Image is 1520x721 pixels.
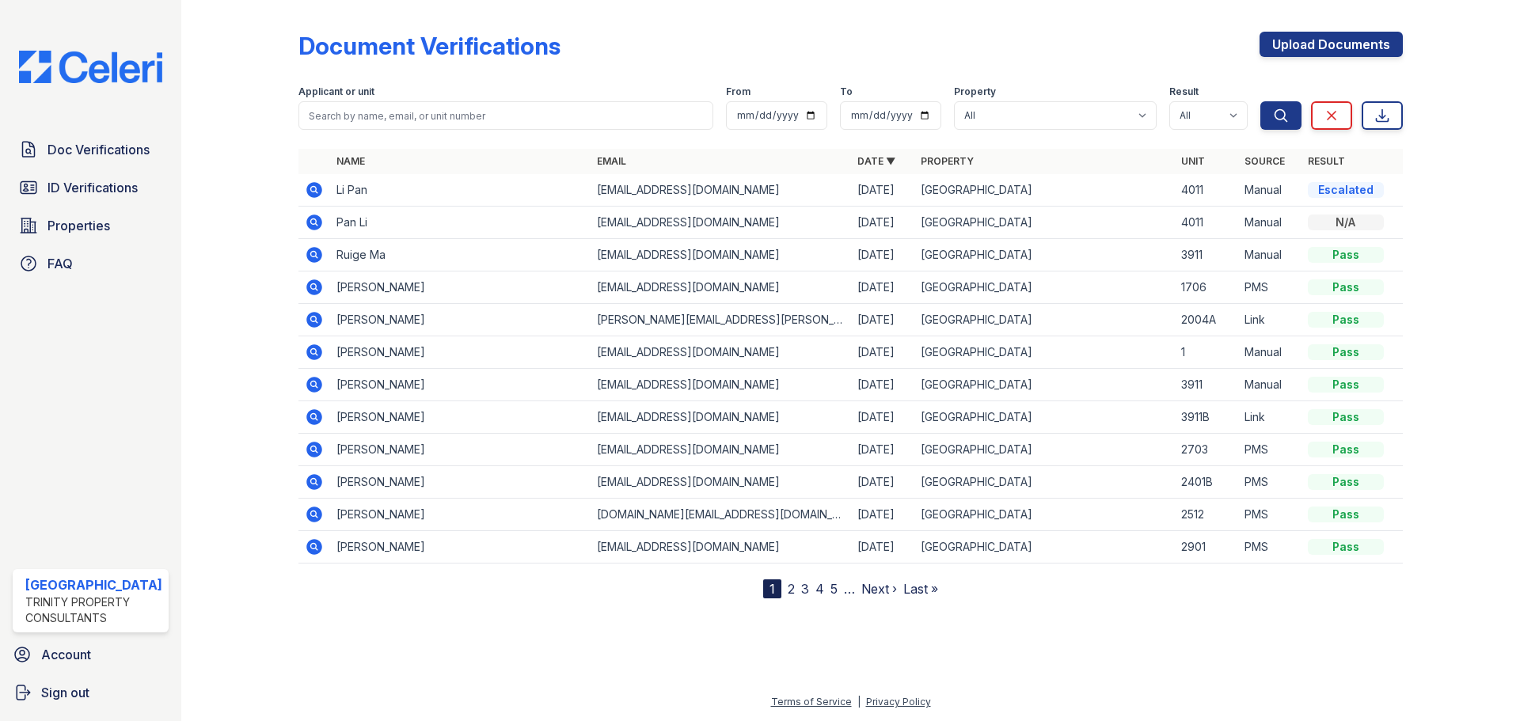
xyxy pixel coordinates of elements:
[330,401,591,434] td: [PERSON_NAME]
[1308,214,1384,230] div: N/A
[13,172,169,203] a: ID Verifications
[851,174,914,207] td: [DATE]
[914,207,1175,239] td: [GEOGRAPHIC_DATA]
[41,683,89,702] span: Sign out
[1175,271,1238,304] td: 1706
[1308,155,1345,167] a: Result
[1175,434,1238,466] td: 2703
[914,401,1175,434] td: [GEOGRAPHIC_DATA]
[1238,401,1301,434] td: Link
[330,271,591,304] td: [PERSON_NAME]
[13,210,169,241] a: Properties
[763,579,781,598] div: 1
[851,271,914,304] td: [DATE]
[1308,247,1384,263] div: Pass
[1260,32,1403,57] a: Upload Documents
[914,271,1175,304] td: [GEOGRAPHIC_DATA]
[336,155,365,167] a: Name
[1238,499,1301,531] td: PMS
[1238,304,1301,336] td: Link
[47,178,138,197] span: ID Verifications
[844,579,855,598] span: …
[1175,239,1238,271] td: 3911
[298,32,560,60] div: Document Verifications
[903,581,938,597] a: Last »
[591,336,851,369] td: [EMAIL_ADDRESS][DOMAIN_NAME]
[830,581,838,597] a: 5
[597,155,626,167] a: Email
[330,336,591,369] td: [PERSON_NAME]
[298,101,713,130] input: Search by name, email, or unit number
[771,696,852,708] a: Terms of Service
[330,174,591,207] td: Li Pan
[1238,207,1301,239] td: Manual
[1169,85,1199,98] label: Result
[866,696,931,708] a: Privacy Policy
[851,336,914,369] td: [DATE]
[1175,401,1238,434] td: 3911B
[330,239,591,271] td: Ruige Ma
[851,434,914,466] td: [DATE]
[921,155,974,167] a: Property
[857,155,895,167] a: Date ▼
[851,499,914,531] td: [DATE]
[6,639,175,670] a: Account
[591,434,851,466] td: [EMAIL_ADDRESS][DOMAIN_NAME]
[914,499,1175,531] td: [GEOGRAPHIC_DATA]
[1238,239,1301,271] td: Manual
[851,239,914,271] td: [DATE]
[1238,369,1301,401] td: Manual
[47,216,110,235] span: Properties
[41,645,91,664] span: Account
[851,531,914,564] td: [DATE]
[1238,466,1301,499] td: PMS
[914,466,1175,499] td: [GEOGRAPHIC_DATA]
[914,174,1175,207] td: [GEOGRAPHIC_DATA]
[851,466,914,499] td: [DATE]
[1238,336,1301,369] td: Manual
[591,369,851,401] td: [EMAIL_ADDRESS][DOMAIN_NAME]
[6,677,175,708] a: Sign out
[815,581,824,597] a: 4
[954,85,996,98] label: Property
[1308,442,1384,457] div: Pass
[851,304,914,336] td: [DATE]
[1238,434,1301,466] td: PMS
[1308,409,1384,425] div: Pass
[726,85,750,98] label: From
[1308,312,1384,328] div: Pass
[25,575,162,594] div: [GEOGRAPHIC_DATA]
[1308,279,1384,295] div: Pass
[801,581,809,597] a: 3
[851,369,914,401] td: [DATE]
[1181,155,1205,167] a: Unit
[47,254,73,273] span: FAQ
[1238,271,1301,304] td: PMS
[851,401,914,434] td: [DATE]
[840,85,853,98] label: To
[851,207,914,239] td: [DATE]
[330,466,591,499] td: [PERSON_NAME]
[1175,336,1238,369] td: 1
[25,594,162,626] div: Trinity Property Consultants
[1308,474,1384,490] div: Pass
[1308,344,1384,360] div: Pass
[591,531,851,564] td: [EMAIL_ADDRESS][DOMAIN_NAME]
[330,531,591,564] td: [PERSON_NAME]
[1175,207,1238,239] td: 4011
[1308,182,1384,198] div: Escalated
[857,696,861,708] div: |
[914,336,1175,369] td: [GEOGRAPHIC_DATA]
[1175,531,1238,564] td: 2901
[1308,539,1384,555] div: Pass
[914,434,1175,466] td: [GEOGRAPHIC_DATA]
[914,304,1175,336] td: [GEOGRAPHIC_DATA]
[13,248,169,279] a: FAQ
[1175,499,1238,531] td: 2512
[13,134,169,165] a: Doc Verifications
[914,531,1175,564] td: [GEOGRAPHIC_DATA]
[591,239,851,271] td: [EMAIL_ADDRESS][DOMAIN_NAME]
[591,207,851,239] td: [EMAIL_ADDRESS][DOMAIN_NAME]
[6,51,175,83] img: CE_Logo_Blue-a8612792a0a2168367f1c8372b55b34899dd931a85d93a1a3d3e32e68fde9ad4.png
